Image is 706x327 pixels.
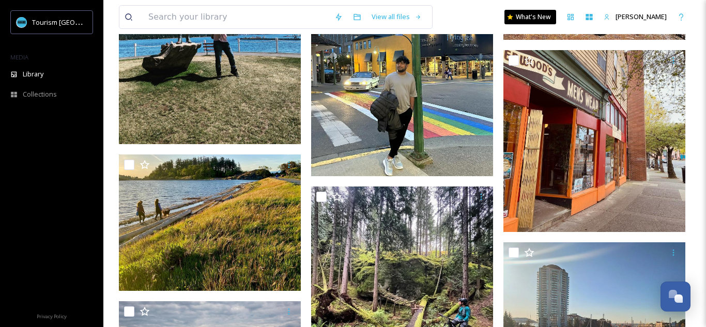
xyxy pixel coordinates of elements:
a: [PERSON_NAME] [598,7,672,27]
span: [PERSON_NAME] [616,12,667,21]
span: MEDIA [10,53,28,61]
img: 58cb6a8d-9f5b-98be-01c9-81df6f9bfd0a.jpg [503,50,685,232]
span: Collections [23,89,57,99]
input: Search your library [143,6,329,28]
a: Privacy Policy [37,309,67,322]
a: View all files [366,7,427,27]
img: a7c3759d-5131-e5b8-5eda-94e357ee694c.jpg [119,154,301,291]
button: Open Chat [661,282,690,312]
a: What's New [504,10,556,24]
img: tourism_nanaimo_logo.jpeg [17,17,27,27]
span: Tourism [GEOGRAPHIC_DATA] [32,17,125,27]
span: Privacy Policy [37,313,67,320]
span: Library [23,69,43,79]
